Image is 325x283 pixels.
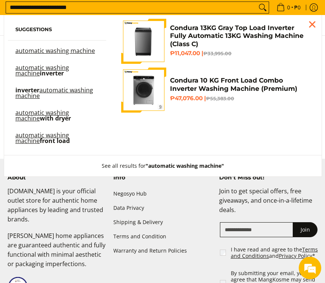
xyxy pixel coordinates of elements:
[15,87,99,106] a: inverter automatic washing machine
[121,68,166,113] img: Condura 10 KG Front Load Combo Inverter Washing Machine (Premium)
[170,95,310,102] h6: ₱47,076.00 |
[279,252,312,259] a: Privacy Policy
[8,231,106,276] p: [PERSON_NAME] home appliances are guaranteed authentic and fully functional with minimal aestheti...
[15,26,99,33] h6: Suggestions
[40,114,71,122] span: with dryer
[307,19,318,30] div: Close pop up
[94,155,232,176] button: See all results for"automatic washing machine"
[219,174,317,181] h4: Don't Miss out!
[203,51,232,56] del: ₱33,995.00
[15,110,99,129] a: automatic washing machine with dryer
[231,246,318,259] label: I have read and agree to the and *
[113,230,212,244] a: Terms and Condition
[170,24,310,48] h4: Condura 13KG Gray Top Load Inverter Fully Automatic 13KG Washing Machine (Class C)
[286,5,291,10] span: 0
[170,50,310,57] h6: ₱11,047.00 |
[113,201,212,215] a: Data Privacy
[206,96,234,101] del: ₱55,383.00
[113,174,212,181] h4: Info
[15,48,95,61] p: automatic washing machine
[15,63,69,77] mark: automatic washing machine
[15,48,99,61] a: automatic washing machine
[113,215,212,229] a: Shipping & Delivery
[8,174,106,181] h4: About
[293,5,302,10] span: ₱0
[231,246,318,260] a: Terms and Conditions
[15,86,39,94] span: inverter
[121,19,166,64] img: Condura 13KG Gray Top Load Inverter Fully Automatic 13KG Washing Machine (Class C)
[121,19,310,64] a: Condura 13KG Gray Top Load Inverter Fully Automatic 13KG Washing Machine (Class C) Condura 13KG G...
[8,187,106,231] p: [DOMAIN_NAME] is your official outlet store for authentic home appliances by leading and trusted ...
[15,108,69,122] mark: automatic washing machine
[15,47,95,55] mark: automatic washing machine
[40,69,64,77] span: inverter
[15,132,99,151] a: automatic washing machine front load
[146,162,224,169] strong: "automatic washing machine"
[15,131,69,145] mark: automatic washing machine
[257,2,269,13] button: Search
[219,187,317,222] p: Join to get special offers, free giveaways, and once-in-a-lifetime deals.
[293,222,317,237] button: Join
[15,65,99,84] a: automatic washing machine inverter
[170,76,310,92] h4: Condura 10 KG Front Load Combo Inverter Washing Machine (Premium)
[274,3,303,12] span: •
[113,187,212,201] a: Negosyo Hub
[15,86,93,100] mark: automatic washing machine
[40,137,70,145] span: front load
[113,244,212,258] a: Warranty and Return Policies
[121,68,310,113] a: Condura 10 KG Front Load Combo Inverter Washing Machine (Premium) Condura 10 KG Front Load Combo ...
